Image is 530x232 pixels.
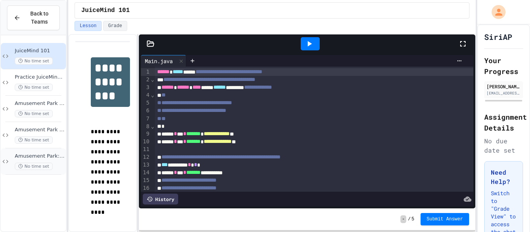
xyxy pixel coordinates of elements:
div: 15 [141,177,151,184]
div: 13 [141,161,151,169]
h2: Your Progress [484,55,523,77]
button: Submit Answer [421,213,469,225]
button: Grade [103,21,127,31]
div: Main.java [141,57,177,65]
span: Fold line [151,76,154,82]
span: Submit Answer [427,216,463,222]
div: 1 [141,68,151,76]
span: / [408,216,410,222]
div: 16 [141,184,151,192]
div: 4 [141,91,151,99]
span: Amusement Park: Input [15,153,64,160]
span: Fold line [151,92,154,98]
div: 10 [141,138,151,146]
div: 2 [141,76,151,84]
span: Back to Teams [25,10,53,26]
button: Lesson [74,21,101,31]
span: Fold line [151,123,154,129]
div: 6 [141,107,151,115]
div: 5 [141,99,151,107]
div: 9 [141,130,151,138]
span: Practice JuiceMind 101 [15,74,64,81]
button: Back to Teams [7,5,60,30]
div: 3 [141,84,151,91]
div: 7 [141,115,151,123]
span: No time set [15,57,53,65]
h2: Assignment Details [484,112,523,133]
span: No time set [15,163,53,170]
div: [PERSON_NAME] [487,83,521,90]
div: 14 [141,169,151,177]
div: 12 [141,153,151,161]
div: History [143,194,178,205]
span: Amusement Park Operators Task [15,127,64,133]
h1: SiriAP [484,31,512,42]
span: No time set [15,110,53,117]
div: Main.java [141,55,186,67]
div: 8 [141,123,151,131]
span: Amusement Park Escape Sequences [15,100,64,107]
h3: Need Help? [491,168,516,186]
span: JuiceMind 101 [15,48,64,54]
span: No time set [15,136,53,144]
span: 5 [411,216,414,222]
div: My Account [483,3,507,21]
div: 11 [141,146,151,153]
span: No time set [15,84,53,91]
span: JuiceMind 101 [81,6,130,15]
span: - [400,215,406,223]
div: No due date set [484,136,523,155]
div: [EMAIL_ADDRESS][DOMAIN_NAME] [487,90,521,96]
